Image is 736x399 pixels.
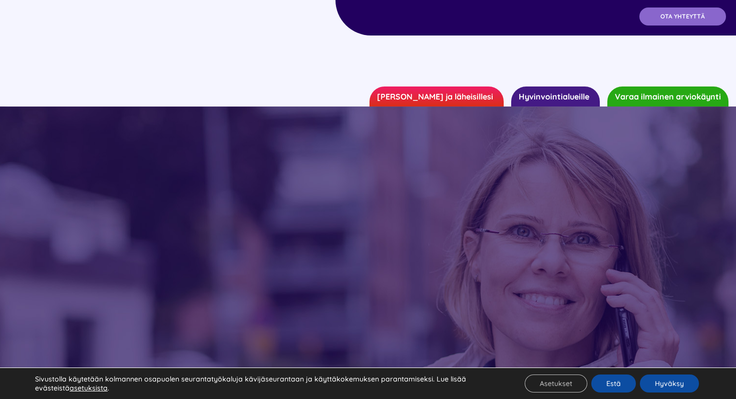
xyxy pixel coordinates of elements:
span: OTA YHTEYTTÄ [660,13,705,20]
button: Asetukset [525,374,587,392]
p: Sivustolla käytetään kolmannen osapuolen seurantatyökaluja kävijäseurantaan ja käyttäkokemuksen p... [35,374,501,392]
a: [PERSON_NAME] ja läheisillesi [370,86,504,106]
button: asetuksista [70,383,108,392]
button: Hyväksy [640,374,699,392]
button: Estä [591,374,636,392]
a: Hyvinvointialueille [511,86,600,106]
a: Varaa ilmainen arviokäynti [607,86,728,106]
a: OTA YHTEYTTÄ [639,7,726,25]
